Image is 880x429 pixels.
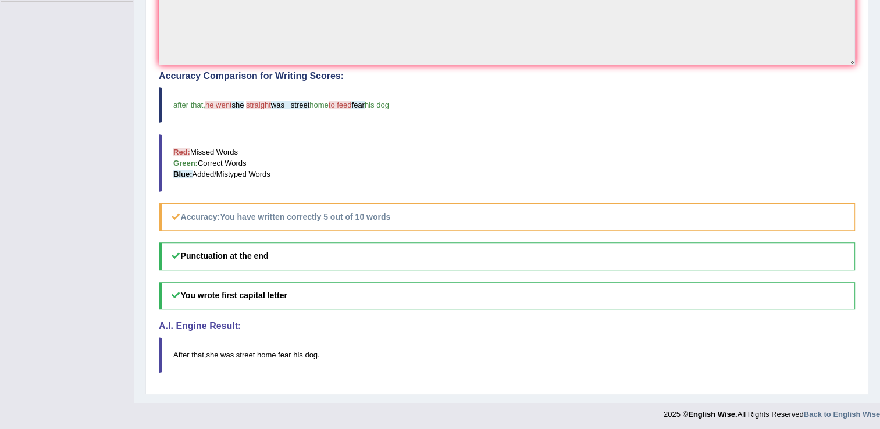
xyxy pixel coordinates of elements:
[236,351,255,359] span: street
[804,410,880,419] a: Back to English Wise
[278,351,291,359] span: fear
[305,351,318,359] span: dog
[220,212,390,221] b: You have written correctly 5 out of 10 words
[220,351,234,359] span: was
[293,351,303,359] span: his
[206,351,218,359] span: she
[159,242,855,270] h5: Punctuation at the end
[173,148,190,156] b: Red:
[159,337,855,373] blockquote: , .
[309,101,329,109] span: home
[231,101,244,109] span: she
[257,351,276,359] span: home
[159,203,855,231] h5: Accuracy:
[159,71,855,81] h4: Accuracy Comparison for Writing Scores:
[234,351,236,359] span: Possible typo: you repeated a whitespace (did you mean: )
[365,101,389,109] span: his dog
[329,101,352,109] span: to feed
[173,170,193,178] b: Blue:
[205,101,232,109] span: he went
[351,101,364,109] span: fear
[159,134,855,192] blockquote: Missed Words Correct Words Added/Mistyped Words
[246,101,271,109] span: straight
[688,410,737,419] strong: English Wise.
[159,321,855,331] h4: A.I. Engine Result:
[159,282,855,309] h5: You wrote first capital letter
[664,403,880,420] div: 2025 © All Rights Reserved
[173,101,205,109] span: after that,
[173,159,198,167] b: Green:
[173,351,189,359] span: After
[271,101,309,109] span: was street
[191,351,204,359] span: that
